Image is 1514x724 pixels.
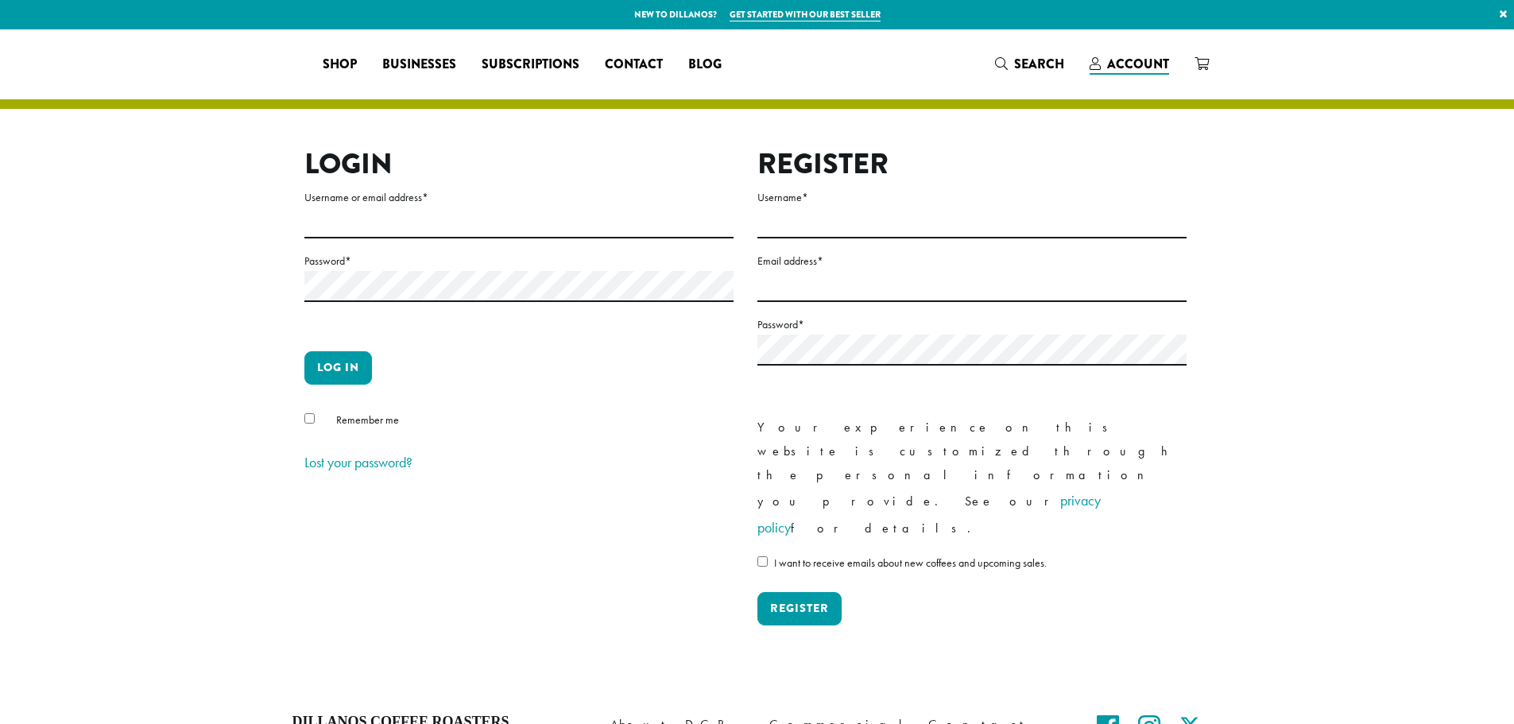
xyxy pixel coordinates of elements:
[757,416,1187,541] p: Your experience on this website is customized through the personal information you provide. See o...
[757,556,768,567] input: I want to receive emails about new coffees and upcoming sales.
[605,55,663,75] span: Contact
[730,8,881,21] a: Get started with our best seller
[982,51,1077,77] a: Search
[1107,55,1169,73] span: Account
[304,188,734,207] label: Username or email address
[323,55,357,75] span: Shop
[304,147,734,181] h2: Login
[774,556,1047,570] span: I want to receive emails about new coffees and upcoming sales.
[757,491,1101,536] a: privacy policy
[382,55,456,75] span: Businesses
[304,453,412,471] a: Lost your password?
[757,147,1187,181] h2: Register
[757,188,1187,207] label: Username
[310,52,370,77] a: Shop
[688,55,722,75] span: Blog
[304,351,372,385] button: Log in
[757,592,842,625] button: Register
[304,251,734,271] label: Password
[757,315,1187,335] label: Password
[757,251,1187,271] label: Email address
[336,412,399,427] span: Remember me
[482,55,579,75] span: Subscriptions
[1014,55,1064,73] span: Search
